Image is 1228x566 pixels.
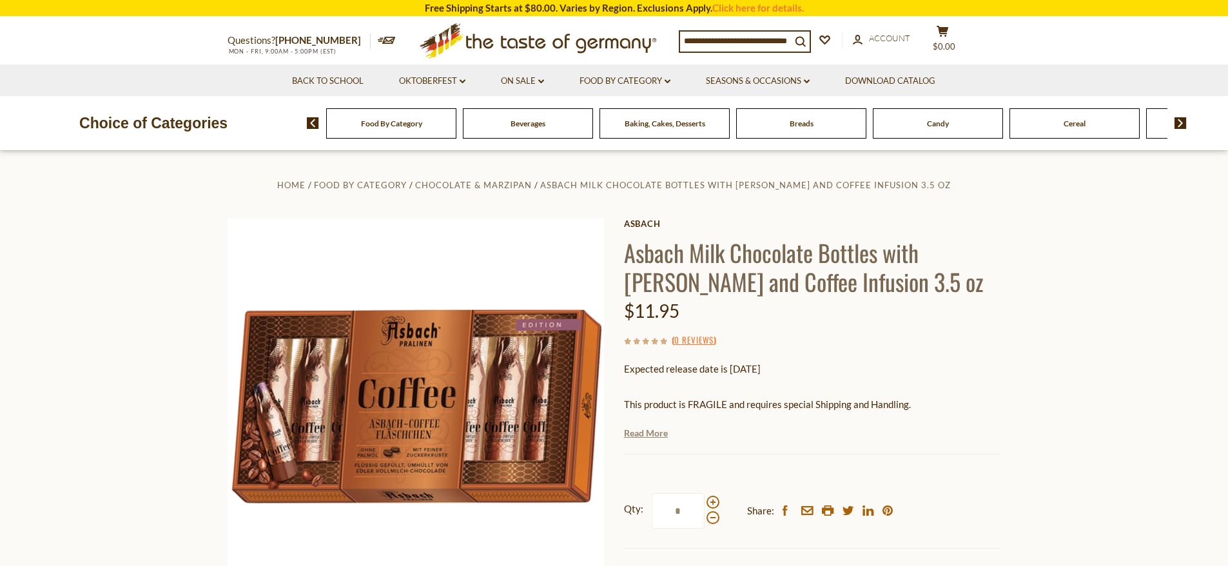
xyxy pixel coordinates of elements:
[361,119,422,128] a: Food By Category
[790,119,814,128] a: Breads
[501,74,544,88] a: On Sale
[307,117,319,129] img: previous arrow
[624,219,1001,229] a: Asbach
[580,74,670,88] a: Food By Category
[292,74,364,88] a: Back to School
[624,427,668,440] a: Read More
[625,119,705,128] a: Baking, Cakes, Desserts
[652,493,705,529] input: Qty:
[927,119,949,128] a: Candy
[314,180,407,190] a: Food By Category
[712,2,804,14] a: Click here for details.
[1174,117,1187,129] img: next arrow
[1064,119,1086,128] a: Cereal
[624,238,1001,296] h1: Asbach Milk Chocolate Bottles with [PERSON_NAME] and Coffee Infusion 3.5 oz
[636,422,1001,438] li: We will ship this product in heat-protective, cushioned packaging and ice during warm weather mon...
[228,48,337,55] span: MON - FRI, 9:00AM - 5:00PM (EST)
[277,180,306,190] a: Home
[540,180,951,190] a: Asbach Milk Chocolate Bottles with [PERSON_NAME] and Coffee Infusion 3.5 oz
[706,74,810,88] a: Seasons & Occasions
[845,74,935,88] a: Download Catalog
[933,41,955,52] span: $0.00
[924,25,962,57] button: $0.00
[747,503,774,519] span: Share:
[853,32,910,46] a: Account
[399,74,465,88] a: Oktoberfest
[672,333,716,346] span: ( )
[511,119,545,128] a: Beverages
[674,333,714,347] a: 0 Reviews
[624,300,679,322] span: $11.95
[275,34,361,46] a: [PHONE_NUMBER]
[624,501,643,517] strong: Qty:
[869,33,910,43] span: Account
[228,32,371,49] p: Questions?
[415,180,532,190] a: Chocolate & Marzipan
[624,361,1001,377] p: Expected release date is [DATE]
[624,396,1001,413] p: This product is FRAGILE and requires special Shipping and Handling.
